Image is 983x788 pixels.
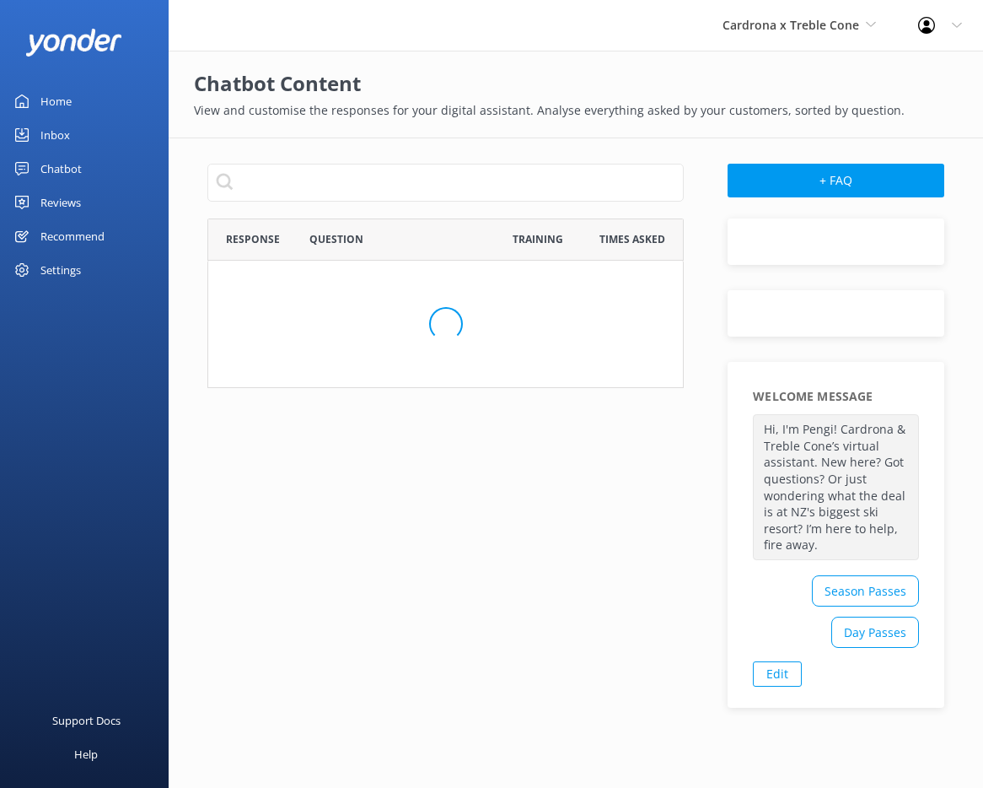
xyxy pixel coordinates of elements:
[812,575,919,607] div: Season Passes
[753,414,919,560] p: Hi, I'm Pengi! Cardrona & Treble Cone’s virtual assistant. New here? Got questions? Or just wonde...
[40,152,82,186] div: Chatbot
[40,253,81,287] div: Settings
[207,261,684,387] div: grid
[599,231,665,247] span: Times Asked
[309,231,363,247] span: Question
[40,118,70,152] div: Inbox
[40,219,105,253] div: Recommend
[728,164,944,197] button: + FAQ
[226,231,280,247] span: Response
[753,661,802,687] a: Edit
[831,617,919,648] div: Day Passes
[40,84,72,118] div: Home
[194,101,958,120] p: View and customise the responses for your digital assistant. Analyse everything asked by your cus...
[194,67,958,100] h2: Chatbot Content
[74,737,98,771] div: Help
[52,704,121,737] div: Support Docs
[722,17,859,33] span: Cardrona x Treble Cone
[25,29,122,57] img: yonder-white-logo.png
[40,186,81,219] div: Reviews
[753,387,873,406] h5: Welcome Message
[513,231,563,247] span: Training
